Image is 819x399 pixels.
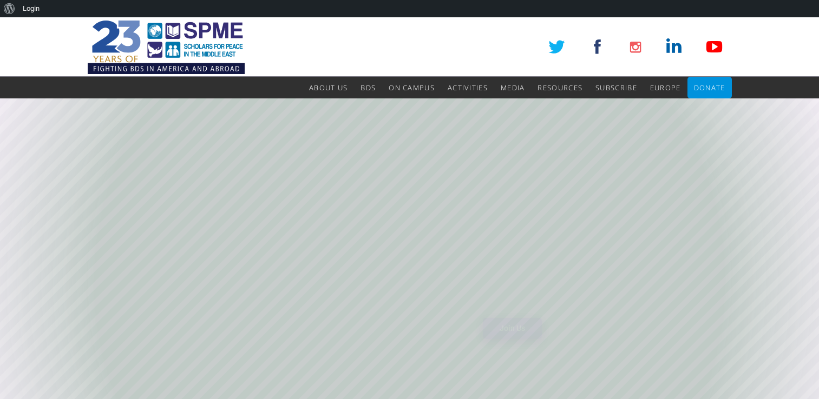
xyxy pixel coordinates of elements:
[361,83,376,92] span: BDS
[361,77,376,98] a: BDS
[538,77,582,98] a: Resources
[448,77,488,98] a: Activities
[595,83,637,92] span: Subscribe
[538,83,582,92] span: Resources
[309,77,348,98] a: About Us
[694,77,725,98] a: Donate
[694,83,725,92] span: Donate
[389,83,435,92] span: On Campus
[389,77,435,98] a: On Campus
[309,83,348,92] span: About Us
[650,77,681,98] a: Europe
[483,318,542,339] a: Join Us
[501,83,525,92] span: Media
[501,77,525,98] a: Media
[88,17,245,77] img: SPME
[595,77,637,98] a: Subscribe
[650,83,681,92] span: Europe
[448,83,488,92] span: Activities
